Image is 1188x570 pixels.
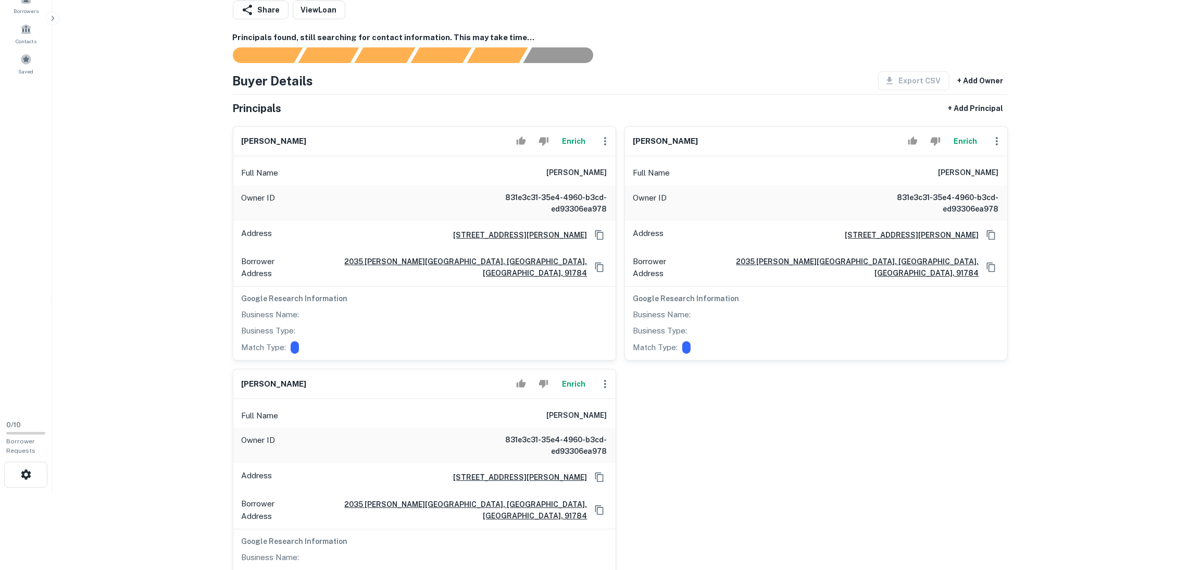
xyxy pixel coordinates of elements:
h6: Google Research Information [633,293,999,304]
p: Match Type: [242,341,286,354]
h6: Principals found, still searching for contact information. This may take time... [233,32,1008,44]
p: Full Name [242,410,279,422]
button: + Add Owner [954,71,1008,90]
p: Business Type: [242,325,296,337]
h6: [PERSON_NAME] [547,410,607,422]
h5: Principals [233,101,282,116]
h6: 831e3c31-35e4-4960-b3cd-ed93306ea978 [482,192,607,215]
a: [STREET_ADDRESS][PERSON_NAME] [445,472,587,483]
p: Address [633,227,664,243]
div: Principals found, AI now looking for contact information... [410,47,471,63]
div: AI fulfillment process complete. [523,47,606,63]
p: Borrower Address [633,255,687,280]
p: Owner ID [242,192,276,215]
p: Match Type: [633,341,678,354]
a: 2035 [PERSON_NAME][GEOGRAPHIC_DATA], [GEOGRAPHIC_DATA], [GEOGRAPHIC_DATA], 91784 [299,256,587,279]
h6: [PERSON_NAME] [242,135,307,147]
a: [STREET_ADDRESS][PERSON_NAME] [445,229,587,241]
button: Enrich [557,374,591,394]
h6: 831e3c31-35e4-4960-b3cd-ed93306ea978 [482,434,607,457]
button: Copy Address [592,502,607,518]
span: 0 / 10 [6,421,21,429]
a: 2035 [PERSON_NAME][GEOGRAPHIC_DATA], [GEOGRAPHIC_DATA], [GEOGRAPHIC_DATA], 91784 [299,499,587,522]
p: Owner ID [633,192,667,215]
a: Saved [3,49,49,78]
p: Full Name [242,167,279,179]
button: + Add Principal [944,99,1008,118]
iframe: Chat Widget [1136,487,1188,537]
button: Copy Address [592,259,607,275]
button: Accept [904,131,922,152]
button: Enrich [557,131,591,152]
button: Accept [512,131,530,152]
span: Borrowers [14,7,39,15]
div: Documents found, AI parsing details... [354,47,415,63]
h6: [PERSON_NAME] [547,167,607,179]
h6: 831e3c31-35e4-4960-b3cd-ed93306ea978 [874,192,999,215]
span: Borrower Requests [6,438,35,454]
p: Full Name [633,167,670,179]
h6: Google Research Information [242,536,607,547]
h6: Google Research Information [242,293,607,304]
p: Borrower Address [242,255,296,280]
span: Saved [19,67,34,76]
h6: [PERSON_NAME] [633,135,698,147]
button: Reject [534,374,553,394]
p: Business Name: [242,551,299,564]
button: Share [233,1,289,19]
button: Copy Address [983,259,999,275]
div: Your request is received and processing... [298,47,359,63]
button: Copy Address [592,469,607,485]
p: Borrower Address [242,498,296,522]
button: Copy Address [983,227,999,243]
p: Owner ID [242,434,276,457]
h6: [PERSON_NAME] [939,167,999,179]
p: Business Name: [242,308,299,321]
span: Contacts [16,37,36,45]
p: Address [242,227,272,243]
button: Copy Address [592,227,607,243]
a: ViewLoan [293,1,345,19]
p: Business Name: [633,308,691,321]
a: Contacts [3,19,49,47]
p: Business Type: [633,325,687,337]
button: Accept [512,374,530,394]
p: Address [242,469,272,485]
a: 2035 [PERSON_NAME][GEOGRAPHIC_DATA], [GEOGRAPHIC_DATA], [GEOGRAPHIC_DATA], 91784 [691,256,979,279]
button: Reject [534,131,553,152]
div: Principals found, still searching for contact information. This may take time... [467,47,528,63]
button: Enrich [949,131,982,152]
h6: [PERSON_NAME] [242,378,307,390]
button: Reject [926,131,944,152]
a: [STREET_ADDRESS][PERSON_NAME] [837,229,979,241]
h4: Buyer Details [233,71,314,90]
div: Sending borrower request to AI... [220,47,298,63]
